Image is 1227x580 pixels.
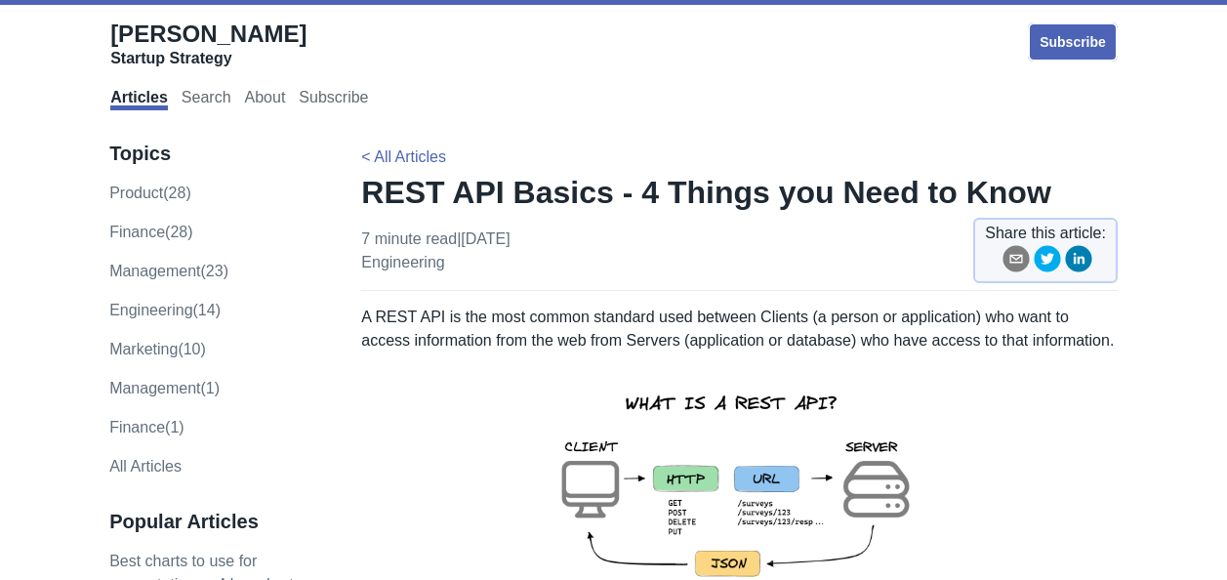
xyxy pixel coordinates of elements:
[109,185,191,201] a: product(28)
[361,228,510,274] p: 7 minute read | [DATE]
[361,254,444,270] a: engineering
[109,380,220,396] a: Management(1)
[109,458,182,475] a: All Articles
[110,89,168,110] a: Articles
[109,419,184,435] a: Finance(1)
[245,89,286,110] a: About
[109,142,320,166] h3: Topics
[1065,245,1092,279] button: linkedin
[109,224,192,240] a: finance(28)
[110,20,307,68] a: [PERSON_NAME]Startup Strategy
[299,89,368,110] a: Subscribe
[361,148,446,165] a: < All Articles
[110,49,307,68] div: Startup Strategy
[109,510,320,534] h3: Popular Articles
[361,173,1118,212] h1: REST API Basics - 4 Things you Need to Know
[1034,245,1061,279] button: twitter
[110,21,307,47] span: [PERSON_NAME]
[182,89,231,110] a: Search
[109,302,221,318] a: engineering(14)
[985,222,1106,245] span: Share this article:
[109,263,228,279] a: management(23)
[1002,245,1030,279] button: email
[109,341,206,357] a: marketing(10)
[361,306,1118,352] p: A REST API is the most common standard used between Clients (a person or application) who want to...
[1028,22,1118,62] a: Subscribe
